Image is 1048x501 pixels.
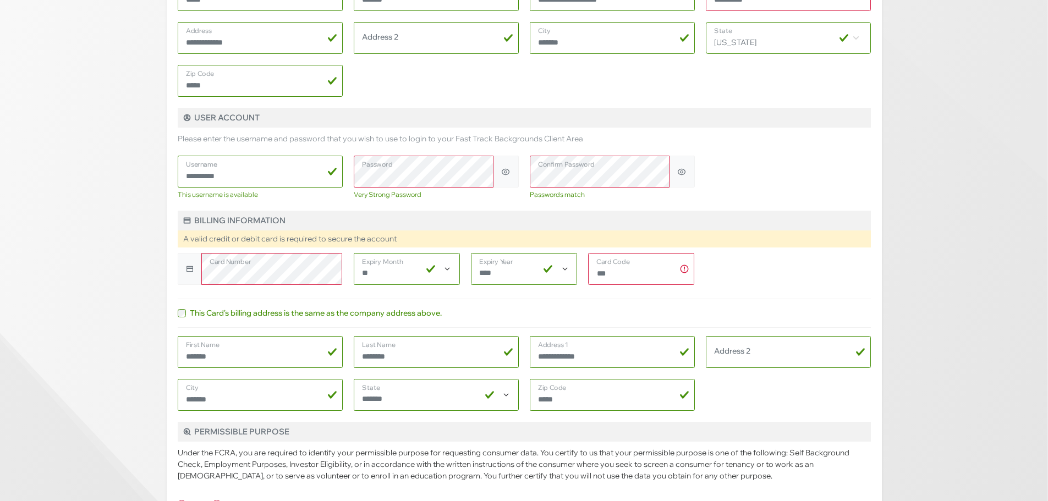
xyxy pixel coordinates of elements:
div: This username is available [178,190,343,200]
label: This Card's billing address is the same as the company address above. [190,307,442,319]
div: A valid credit or debit card is required to secure the account [178,230,871,247]
span: North Carolina [706,23,870,52]
h5: Permissible Purpose [178,422,871,442]
h5: User Account [178,108,871,128]
div: Very Strong Password [354,190,519,200]
select: State [354,379,519,411]
p: Please enter the username and password that you wish to use to login to your Fast Track Backgroun... [178,133,871,145]
h5: Billing Information [178,211,871,230]
div: Passwords match [530,190,695,200]
span: Under the FCRA, you are required to identify your permissible purpose for requesting consumer dat... [178,448,849,481]
span: North Carolina [706,22,871,54]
